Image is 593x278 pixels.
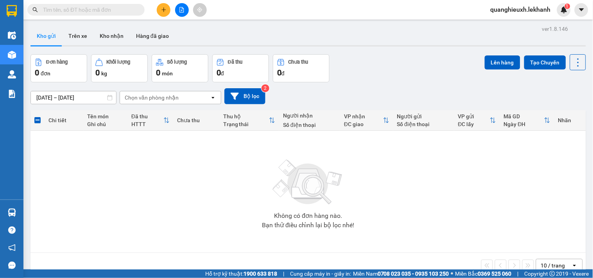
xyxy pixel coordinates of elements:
div: Trạng thái [223,121,269,127]
span: copyright [550,271,555,276]
button: Kho nhận [93,27,130,45]
div: Đã thu [131,113,163,119]
div: Ngày ĐH [504,121,544,127]
span: đ [281,70,285,77]
button: Lên hàng [485,55,520,69]
button: file-add [175,3,189,17]
div: ĐC giao [344,121,383,127]
button: Khối lượng0kg [91,54,148,82]
span: Cung cấp máy in - giấy in: [290,269,351,278]
img: warehouse-icon [8,208,16,217]
input: Select a date range. [31,91,116,104]
div: ver 1.8.146 [542,25,568,33]
div: Chưa thu [177,117,215,123]
img: warehouse-icon [8,31,16,39]
span: plus [161,7,167,12]
button: Bộ lọc [224,88,265,104]
span: question-circle [8,226,16,234]
button: Đã thu0đ [212,54,269,82]
th: Toggle SortBy [127,110,173,131]
div: Bạn thử điều chỉnh lại bộ lọc nhé! [262,222,354,228]
span: file-add [179,7,185,12]
div: Số điện thoại [283,122,336,128]
div: Chưa thu [288,59,308,65]
img: logo-vxr [7,5,17,17]
svg: open [210,94,216,101]
button: Kho gửi [30,27,62,45]
div: Không có đơn hàng nào. [274,213,342,219]
button: Hàng đã giao [130,27,175,45]
span: 0 [35,68,39,77]
div: Người nhận [283,112,336,119]
div: Chi tiết [48,117,79,123]
span: quanghieuxh.lekhanh [484,5,557,14]
span: Miền Nam [353,269,449,278]
div: Thu hộ [223,113,269,119]
div: Tên món [87,113,124,119]
button: plus [157,3,170,17]
button: Đơn hàng0đơn [30,54,87,82]
div: Số điện thoại [397,121,450,127]
div: Nhãn [558,117,582,123]
div: Đã thu [228,59,242,65]
th: Toggle SortBy [454,110,500,131]
div: VP nhận [344,113,383,119]
button: Trên xe [62,27,93,45]
span: caret-down [578,6,585,13]
span: aim [197,7,202,12]
img: svg+xml;base64,PHN2ZyBjbGFzcz0ibGlzdC1wbHVnX19zdmciIHhtbG5zPSJodHRwOi8vd3d3LnczLm9yZy8yMDAwL3N2Zy... [269,155,347,210]
span: 1 [566,4,569,9]
div: Mã GD [504,113,544,119]
img: warehouse-icon [8,51,16,59]
span: Hỗ trợ kỹ thuật: [205,269,277,278]
div: ĐC lấy [458,121,490,127]
button: Tạo Chuyến [524,55,566,69]
img: icon-new-feature [561,6,568,13]
strong: 1900 633 818 [244,271,277,277]
span: kg [101,70,107,77]
span: message [8,262,16,269]
span: notification [8,244,16,251]
button: Chưa thu0đ [273,54,330,82]
div: Số lượng [167,59,187,65]
div: HTTT [131,121,163,127]
span: search [32,7,38,12]
span: 0 [156,68,160,77]
sup: 2 [262,84,269,92]
svg: open [572,262,578,269]
input: Tìm tên, số ĐT hoặc mã đơn [43,5,135,14]
strong: 0708 023 035 - 0935 103 250 [378,271,449,277]
div: VP gửi [458,113,490,119]
span: | [518,269,519,278]
div: Ghi chú [87,121,124,127]
img: warehouse-icon [8,70,16,78]
span: món [162,70,173,77]
th: Toggle SortBy [500,110,554,131]
span: đ [221,70,224,77]
span: | [283,269,284,278]
img: solution-icon [8,90,16,98]
th: Toggle SortBy [340,110,393,131]
div: Đơn hàng [46,59,68,65]
span: 0 [95,68,100,77]
div: Người gửi [397,113,450,119]
span: ⚪️ [451,272,453,275]
th: Toggle SortBy [219,110,279,131]
button: aim [193,3,207,17]
div: 10 / trang [541,262,565,269]
div: Khối lượng [107,59,131,65]
span: Miền Bắc [455,269,512,278]
div: Chọn văn phòng nhận [125,94,179,102]
sup: 1 [565,4,570,9]
button: Số lượng0món [152,54,208,82]
span: 0 [277,68,281,77]
button: caret-down [575,3,588,17]
span: 0 [217,68,221,77]
span: đơn [41,70,50,77]
strong: 0369 525 060 [478,271,512,277]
